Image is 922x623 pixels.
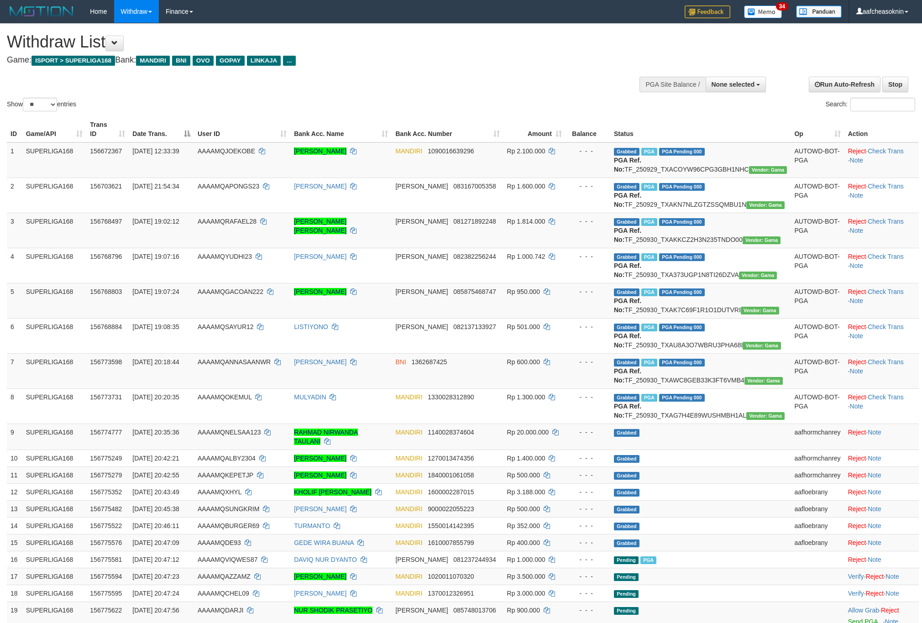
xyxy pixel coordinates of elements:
[7,178,22,213] td: 2
[614,262,641,278] b: PGA Ref. No:
[23,98,57,111] select: Showentries
[22,353,87,388] td: SUPERLIGA168
[776,2,788,10] span: 34
[641,148,657,156] span: Marked by aafsengchandara
[659,394,705,402] span: PGA Pending
[132,429,179,436] span: [DATE] 20:35:36
[294,573,346,580] a: [PERSON_NAME]
[868,429,881,436] a: Note
[294,471,346,479] a: [PERSON_NAME]
[685,5,730,18] img: Feedback.jpg
[610,283,791,318] td: TF_250930_TXAK7C69F1R1O1DUTVRI
[659,288,705,296] span: PGA Pending
[294,590,346,597] a: [PERSON_NAME]
[216,56,245,66] span: GOPAY
[610,116,791,142] th: Status
[90,253,122,260] span: 156768796
[868,183,904,190] a: Check Trans
[844,283,919,318] td: · ·
[882,77,908,92] a: Stop
[614,472,639,480] span: Grabbed
[7,33,606,51] h1: Withdraw List
[614,455,639,463] span: Grabbed
[283,56,295,66] span: ...
[22,483,87,500] td: SUPERLIGA168
[848,590,864,597] a: Verify
[198,393,252,401] span: AAAAMQOKEMUL
[868,455,881,462] a: Note
[172,56,190,66] span: BNI
[791,424,844,450] td: aafhormchanrey
[848,522,866,529] a: Reject
[507,183,545,190] span: Rp 1.600.000
[7,248,22,283] td: 4
[614,297,641,314] b: PGA Ref. No:
[90,358,122,366] span: 156773598
[395,393,422,401] span: MANDIRI
[809,77,880,92] a: Run Auto-Refresh
[90,183,122,190] span: 156703621
[848,323,866,330] a: Reject
[22,318,87,353] td: SUPERLIGA168
[569,322,607,331] div: - - -
[395,429,422,436] span: MANDIRI
[132,288,179,295] span: [DATE] 19:07:24
[850,332,864,340] a: Note
[193,56,214,66] span: OVO
[848,253,866,260] a: Reject
[791,483,844,500] td: aafloebrany
[428,471,474,479] span: Copy 1840001061058 to clipboard
[22,424,87,450] td: SUPERLIGA168
[850,262,864,269] a: Note
[247,56,281,66] span: LINKAJA
[294,393,326,401] a: MULYADIN
[866,590,884,597] a: Reject
[706,77,766,92] button: None selected
[569,182,607,191] div: - - -
[885,590,899,597] a: Note
[294,607,372,614] a: NUR SHODIK PRASETIYO
[395,147,422,155] span: MANDIRI
[848,393,866,401] a: Reject
[294,147,346,155] a: [PERSON_NAME]
[881,607,899,614] a: Reject
[453,218,496,225] span: Copy 081271892248 to clipboard
[7,98,76,111] label: Show entries
[294,522,330,529] a: TURMANTO
[22,178,87,213] td: SUPERLIGA168
[614,489,639,497] span: Grabbed
[22,466,87,483] td: SUPERLIGA168
[850,297,864,304] a: Note
[453,183,496,190] span: Copy 083167005358 to clipboard
[198,183,259,190] span: AAAAMQAPONGS23
[569,357,607,366] div: - - -
[610,388,791,424] td: TF_250930_TXAG7H4E89WUSHMBH1AL
[132,358,179,366] span: [DATE] 20:18:44
[507,471,540,479] span: Rp 500.000
[614,324,639,331] span: Grabbed
[848,573,864,580] a: Verify
[844,318,919,353] td: · ·
[868,358,904,366] a: Check Trans
[22,142,87,178] td: SUPERLIGA168
[428,393,474,401] span: Copy 1330028312890 to clipboard
[90,393,122,401] span: 156773731
[395,183,448,190] span: [PERSON_NAME]
[7,5,76,18] img: MOTION_logo.png
[22,248,87,283] td: SUPERLIGA168
[659,218,705,226] span: PGA Pending
[641,288,657,296] span: Marked by aafsoumeymey
[639,77,705,92] div: PGA Site Balance /
[132,253,179,260] span: [DATE] 19:07:16
[610,353,791,388] td: TF_250930_TXAWC8GEB33K3FT6VMB4
[868,522,881,529] a: Note
[132,505,179,513] span: [DATE] 20:45:38
[132,471,179,479] span: [DATE] 20:42:55
[395,488,422,496] span: MANDIRI
[569,454,607,463] div: - - -
[7,283,22,318] td: 5
[7,353,22,388] td: 7
[659,253,705,261] span: PGA Pending
[610,318,791,353] td: TF_250930_TXAU8A3O7WBRU3PHA68I
[86,116,129,142] th: Trans ID: activate to sort column ascending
